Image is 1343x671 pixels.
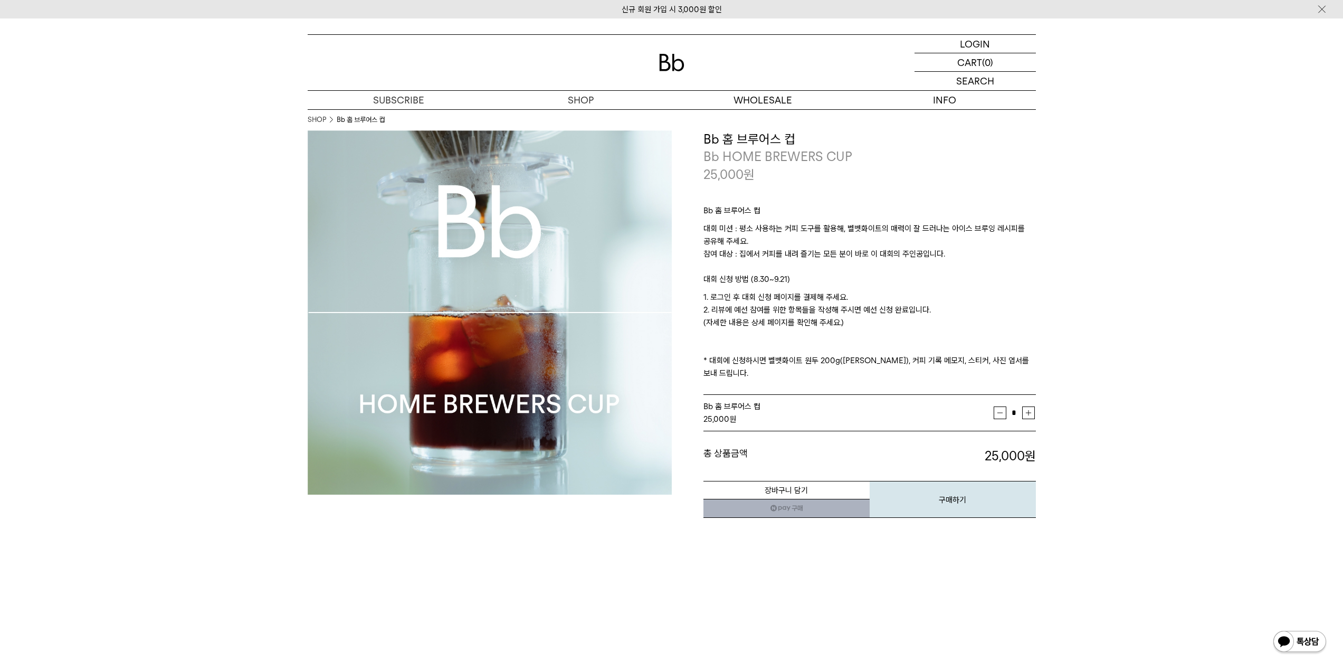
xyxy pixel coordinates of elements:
[994,407,1006,419] button: 감소
[703,148,1036,166] p: Bb HOME BREWERS CUP
[1272,630,1327,655] img: 카카오톡 채널 1:1 채팅 버튼
[490,91,672,109] a: SHOP
[870,481,1036,518] button: 구매하기
[308,130,672,495] img: Bb 홈 브루어스 컵
[703,291,1036,380] p: 1. 로그인 후 대회 신청 페이지를 결제해 주세요. 2. 리뷰에 예선 참여를 위한 항목들을 작성해 주시면 예선 신청 완료입니다. (자세한 내용은 상세 페이지를 확인해 주세요....
[915,35,1036,53] a: LOGIN
[308,115,326,125] a: SHOP
[308,91,490,109] a: SUBSCRIBE
[1025,448,1036,464] b: 원
[337,115,385,125] li: Bb 홈 브루어스 컵
[703,273,1036,291] p: 대회 신청 방법 (8.30~9.21)
[854,91,1036,109] p: INFO
[703,166,755,184] p: 25,000
[703,204,1036,222] p: Bb 홈 브루어스 컵
[703,414,729,424] strong: 25,000
[957,53,982,71] p: CART
[703,402,760,411] span: Bb 홈 브루어스 컵
[1022,407,1035,419] button: 증가
[985,448,1036,464] strong: 25,000
[960,35,990,53] p: LOGIN
[915,53,1036,72] a: CART (0)
[703,413,994,426] div: 원
[956,72,994,90] p: SEARCH
[659,54,684,71] img: 로고
[622,5,722,14] a: 신규 회원 가입 시 3,000원 할인
[703,499,870,518] a: 새창
[982,53,993,71] p: (0)
[672,91,854,109] p: WHOLESALE
[744,167,755,182] span: 원
[703,130,1036,148] h3: Bb 홈 브루어스 컵
[703,222,1036,273] p: 대회 미션 : 평소 사용하는 커피 도구를 활용해, 벨벳화이트의 매력이 잘 드러나는 아이스 브루잉 레시피를 공유해 주세요. 참여 대상 : 집에서 커피를 내려 즐기는 모든 분이 ...
[703,447,870,465] dt: 총 상품금액
[703,481,870,499] button: 장바구니 담기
